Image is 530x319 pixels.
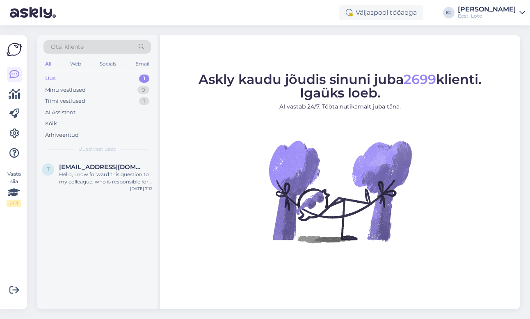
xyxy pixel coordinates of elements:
[139,97,149,105] div: 1
[45,97,85,105] div: Tiimi vestlused
[137,86,149,94] div: 0
[139,75,149,83] div: 1
[7,200,21,207] div: 2 / 3
[134,59,151,69] div: Email
[45,86,86,94] div: Minu vestlused
[51,43,84,51] span: Otsi kliente
[130,186,153,192] div: [DATE] 7:12
[458,13,516,19] div: Eesti Loto
[98,59,118,69] div: Socials
[47,166,50,172] span: t
[199,71,482,101] span: Askly kaudu jõudis sinuni juba klienti. Igaüks loeb.
[199,102,482,111] p: AI vastab 24/7. Tööta nutikamalt juba täna.
[7,42,22,57] img: Askly Logo
[43,59,53,69] div: All
[339,5,423,20] div: Väljaspool tööaega
[45,120,57,128] div: Kõik
[45,109,75,117] div: AI Assistent
[458,6,516,13] div: [PERSON_NAME]
[69,59,83,69] div: Web
[45,131,79,139] div: Arhiveeritud
[404,71,436,87] span: 2699
[59,171,153,186] div: Hello, I now forward this question to my colleague, who is responsible for this. The reply will b...
[458,6,525,19] a: [PERSON_NAME]Eesti Loto
[45,75,56,83] div: Uus
[266,118,414,265] img: No Chat active
[7,170,21,207] div: Vaata siia
[443,7,455,18] div: KL
[59,163,144,171] span: tiina.lillemets@mail.ee
[78,145,117,153] span: Uued vestlused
